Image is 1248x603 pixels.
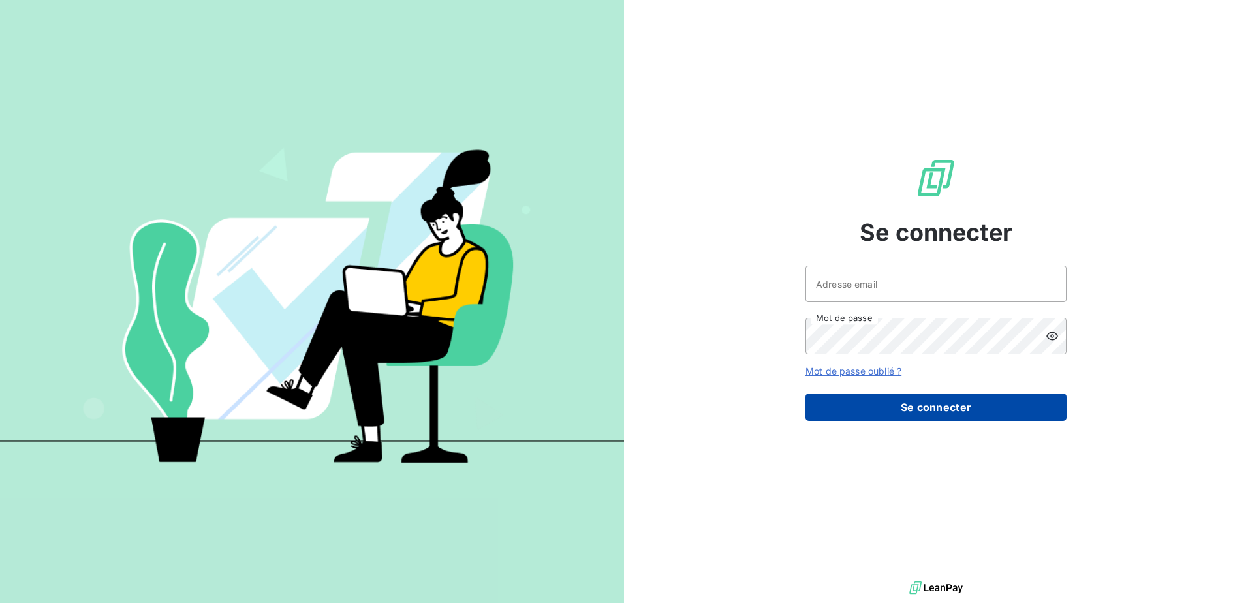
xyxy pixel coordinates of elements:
[860,215,1012,250] span: Se connecter
[805,365,901,377] a: Mot de passe oublié ?
[909,578,963,598] img: logo
[915,157,957,199] img: Logo LeanPay
[805,266,1067,302] input: placeholder
[805,394,1067,421] button: Se connecter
